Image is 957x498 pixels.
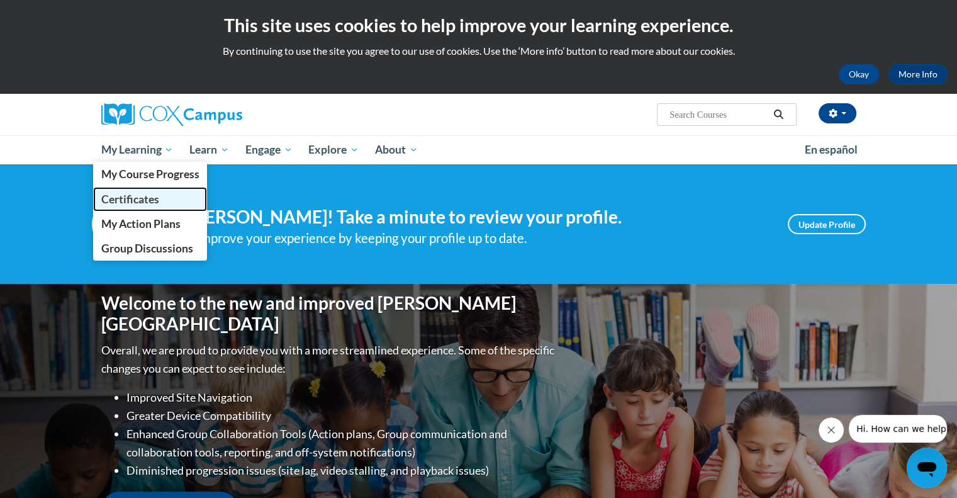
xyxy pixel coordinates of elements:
[101,217,180,230] span: My Action Plans
[93,236,208,261] a: Group Discussions
[167,207,769,228] h4: Hi [PERSON_NAME]! Take a minute to review your profile.
[101,103,340,126] a: Cox Campus
[245,142,293,157] span: Engage
[101,103,242,126] img: Cox Campus
[93,187,208,212] a: Certificates
[839,64,879,84] button: Okay
[907,448,947,488] iframe: Button to launch messaging window
[101,142,173,157] span: My Learning
[101,193,159,206] span: Certificates
[92,196,148,252] img: Profile Image
[93,212,208,236] a: My Action Plans
[849,415,947,443] iframe: Message from company
[769,107,788,122] button: Search
[181,135,237,164] a: Learn
[788,214,866,234] a: Update Profile
[9,13,948,38] h2: This site uses cookies to help improve your learning experience.
[668,107,769,122] input: Search Courses
[9,44,948,58] p: By continuing to use the site you agree to our use of cookies. Use the ‘More info’ button to read...
[126,461,557,480] li: Diminished progression issues (site lag, video stalling, and playback issues)
[797,137,866,163] a: En español
[167,228,769,249] div: Help improve your experience by keeping your profile up to date.
[805,143,858,156] span: En español
[819,417,844,443] iframe: Close message
[93,135,182,164] a: My Learning
[126,388,557,407] li: Improved Site Navigation
[101,293,557,335] h1: Welcome to the new and improved [PERSON_NAME][GEOGRAPHIC_DATA]
[93,162,208,186] a: My Course Progress
[237,135,301,164] a: Engage
[82,135,875,164] div: Main menu
[101,341,557,378] p: Overall, we are proud to provide you with a more streamlined experience. Some of the specific cha...
[101,167,199,181] span: My Course Progress
[101,242,193,255] span: Group Discussions
[308,142,359,157] span: Explore
[367,135,426,164] a: About
[888,64,948,84] a: More Info
[126,425,557,461] li: Enhanced Group Collaboration Tools (Action plans, Group communication and collaboration tools, re...
[8,9,102,19] span: Hi. How can we help?
[819,103,856,123] button: Account Settings
[300,135,367,164] a: Explore
[189,142,229,157] span: Learn
[126,407,557,425] li: Greater Device Compatibility
[375,142,418,157] span: About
